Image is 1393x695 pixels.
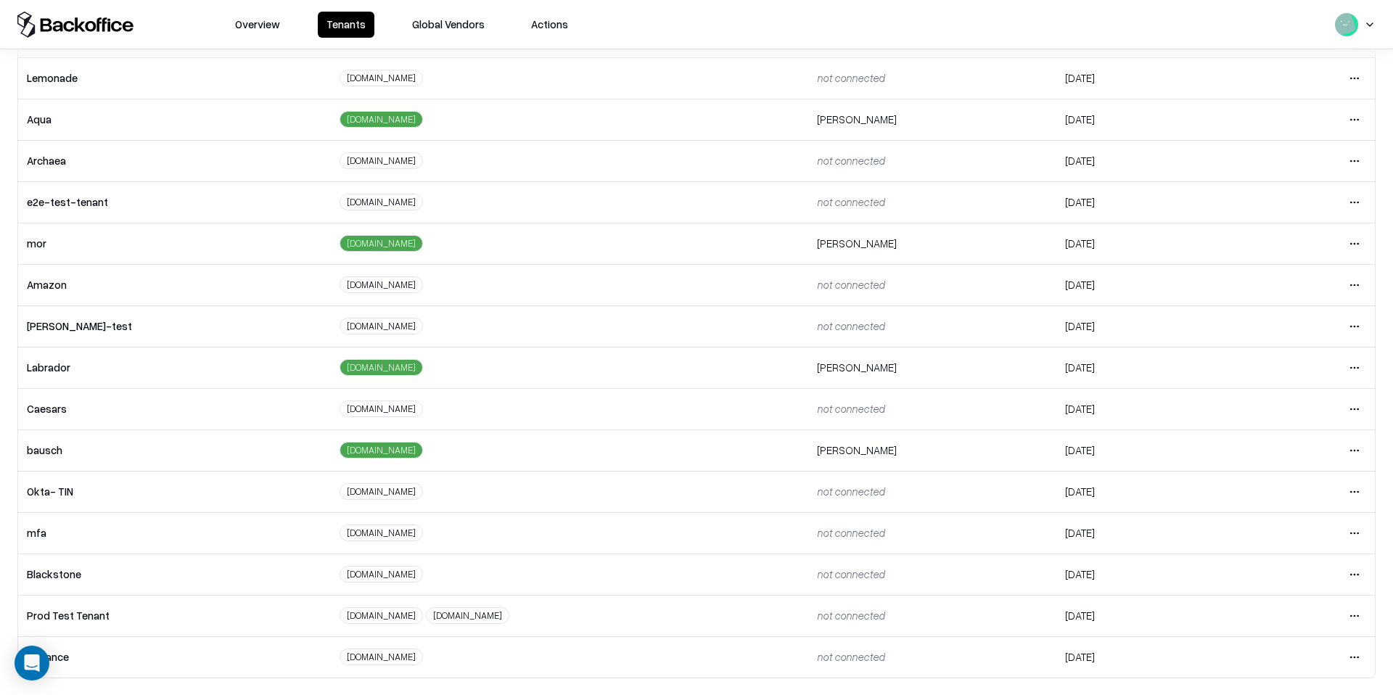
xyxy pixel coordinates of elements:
[340,318,423,334] div: [DOMAIN_NAME]
[817,278,884,291] span: not connected
[340,359,423,376] div: [DOMAIN_NAME]
[1056,471,1232,512] td: [DATE]
[18,305,331,347] td: [PERSON_NAME]-test
[340,152,423,169] div: [DOMAIN_NAME]
[817,154,884,167] span: not connected
[226,12,289,38] button: Overview
[1056,305,1232,347] td: [DATE]
[340,483,423,500] div: [DOMAIN_NAME]
[1056,429,1232,471] td: [DATE]
[817,443,897,456] span: [PERSON_NAME]
[817,237,897,250] span: [PERSON_NAME]
[340,442,423,458] div: [DOMAIN_NAME]
[1056,57,1232,99] td: [DATE]
[18,57,331,99] td: Lemonade
[18,140,331,181] td: Archaea
[340,111,423,128] div: [DOMAIN_NAME]
[18,429,331,471] td: bausch
[18,512,331,554] td: mfa
[1056,264,1232,305] td: [DATE]
[1056,595,1232,636] td: [DATE]
[1056,512,1232,554] td: [DATE]
[817,361,897,374] span: [PERSON_NAME]
[817,195,884,208] span: not connected
[15,646,49,680] div: Open Intercom Messenger
[522,12,577,38] button: Actions
[1056,388,1232,429] td: [DATE]
[1056,140,1232,181] td: [DATE]
[340,70,423,86] div: [DOMAIN_NAME]
[817,526,884,539] span: not connected
[18,388,331,429] td: Caesars
[1056,554,1232,595] td: [DATE]
[340,400,423,417] div: [DOMAIN_NAME]
[340,276,423,293] div: [DOMAIN_NAME]
[817,319,884,332] span: not connected
[18,99,331,140] td: Aqua
[18,347,331,388] td: Labrador
[817,112,897,126] span: [PERSON_NAME]
[340,566,423,583] div: [DOMAIN_NAME]
[817,71,884,84] span: not connected
[318,12,374,38] button: Tenants
[817,485,884,498] span: not connected
[817,402,884,415] span: not connected
[1056,181,1232,223] td: [DATE]
[340,194,423,210] div: [DOMAIN_NAME]
[18,471,331,512] td: Okta- TIN
[817,650,884,663] span: not connected
[18,223,331,264] td: mor
[340,235,423,252] div: [DOMAIN_NAME]
[340,525,423,541] div: [DOMAIN_NAME]
[340,649,423,665] div: [DOMAIN_NAME]
[18,264,331,305] td: Amazon
[817,609,884,622] span: not connected
[426,607,509,624] div: [DOMAIN_NAME]
[403,12,493,38] button: Global Vendors
[340,607,423,624] div: [DOMAIN_NAME]
[1056,347,1232,388] td: [DATE]
[18,595,331,636] td: Prod Test Tenant
[817,567,884,580] span: not connected
[18,636,331,678] td: Advance
[18,181,331,223] td: e2e-test-tenant
[1056,99,1232,140] td: [DATE]
[1056,223,1232,264] td: [DATE]
[18,554,331,595] td: Blackstone
[1056,636,1232,678] td: [DATE]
